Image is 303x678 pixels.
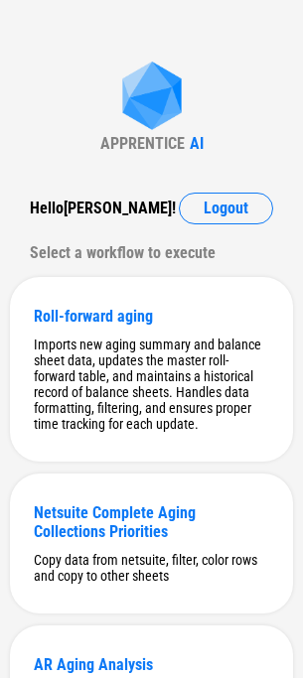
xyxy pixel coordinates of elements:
[190,134,204,153] div: AI
[30,237,273,269] div: Select a workflow to execute
[34,337,269,432] div: Imports new aging summary and balance sheet data, updates the master roll-forward table, and main...
[34,503,269,541] div: Netsuite Complete Aging Collections Priorities
[34,655,269,674] div: AR Aging Analysis
[34,552,269,584] div: Copy data from netsuite, filter, color rows and copy to other sheets
[112,62,192,134] img: Apprentice AI
[179,193,273,224] button: Logout
[100,134,185,153] div: APPRENTICE
[204,201,248,216] span: Logout
[34,307,269,326] div: Roll-forward aging
[30,193,176,224] div: Hello [PERSON_NAME] !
